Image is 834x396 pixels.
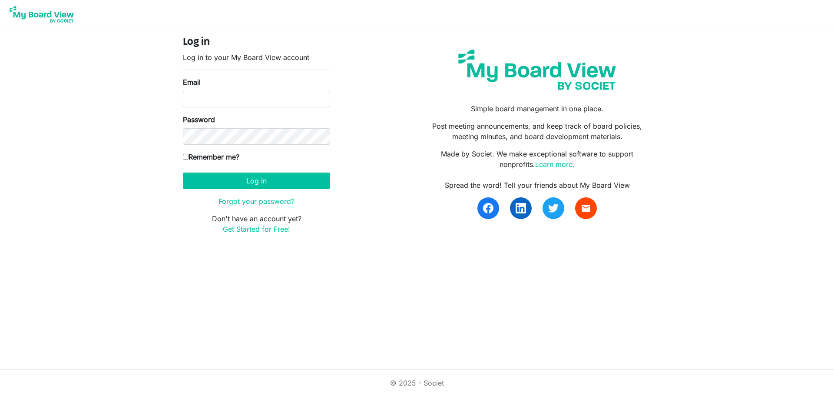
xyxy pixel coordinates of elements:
label: Remember me? [183,152,239,162]
img: twitter.svg [548,203,559,213]
a: Forgot your password? [218,197,295,206]
span: email [581,203,591,213]
label: Email [183,77,201,87]
a: Get Started for Free! [223,225,290,233]
h4: Log in [183,36,330,49]
p: Made by Societ. We make exceptional software to support nonprofits. [424,149,651,170]
p: Post meeting announcements, and keep track of board policies, meeting minutes, and board developm... [424,121,651,142]
img: facebook.svg [483,203,493,213]
p: Don't have an account yet? [183,213,330,234]
div: Spread the word! Tell your friends about My Board View [424,180,651,190]
p: Log in to your My Board View account [183,52,330,63]
img: My Board View Logo [7,3,76,25]
button: Log in [183,173,330,189]
img: my-board-view-societ.svg [452,43,622,97]
p: Simple board management in one place. [424,103,651,114]
a: © 2025 - Societ [390,379,444,387]
input: Remember me? [183,154,189,160]
a: email [575,197,597,219]
a: Learn more. [535,160,575,169]
img: linkedin.svg [516,203,526,213]
label: Password [183,114,215,125]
